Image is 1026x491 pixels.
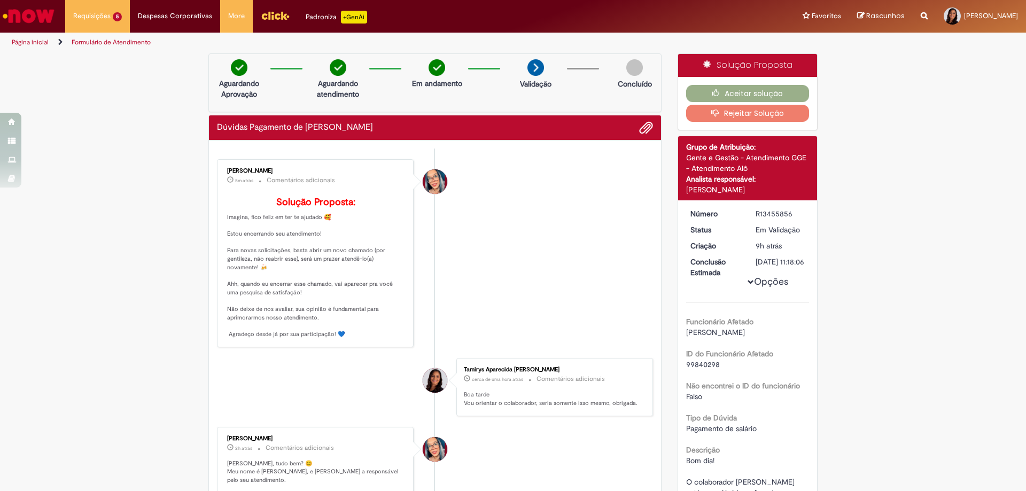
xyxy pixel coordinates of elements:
[227,197,405,339] p: Imagina, fico feliz em ter te ajudado 🥰 Estou encerrando seu atendimento! Para novas solicitações...
[618,79,652,89] p: Concluído
[12,38,49,46] a: Página inicial
[682,240,748,251] dt: Criação
[756,256,805,267] div: [DATE] 11:18:06
[520,79,551,89] p: Validação
[330,59,346,76] img: check-circle-green.png
[423,169,447,194] div: Maira Priscila Da Silva Arnaldo
[686,424,757,433] span: Pagamento de salário
[686,349,773,358] b: ID do Funcionário Afetado
[306,11,367,24] div: Padroniza
[686,445,720,455] b: Descrição
[678,54,818,77] div: Solução Proposta
[261,7,290,24] img: click_logo_yellow_360x200.png
[626,59,643,76] img: img-circle-grey.png
[412,78,462,89] p: Em andamento
[682,208,748,219] dt: Número
[686,85,810,102] button: Aceitar solução
[227,435,405,442] div: [PERSON_NAME]
[312,78,364,99] p: Aguardando atendimento
[72,38,151,46] a: Formulário de Atendimento
[686,381,800,391] b: Não encontrei o ID do funcionário
[686,174,810,184] div: Analista responsável:
[756,208,805,219] div: R13455856
[964,11,1018,20] span: [PERSON_NAME]
[235,177,253,184] span: 5m atrás
[227,168,405,174] div: [PERSON_NAME]
[138,11,212,21] span: Despesas Corporativas
[429,59,445,76] img: check-circle-green.png
[276,196,355,208] b: Solução Proposta:
[341,11,367,24] p: +GenAi
[756,224,805,235] div: Em Validação
[686,360,720,369] span: 99840298
[423,368,447,393] div: Tamirys Aparecida Lourenco Fonseca
[472,376,523,383] time: 28/08/2025 16:25:29
[812,11,841,21] span: Favoritos
[8,33,676,52] ul: Trilhas de página
[686,142,810,152] div: Grupo de Atribuição:
[217,123,373,133] h2: Dúvidas Pagamento de Salário Histórico de tíquete
[686,328,745,337] span: [PERSON_NAME]
[235,445,252,451] span: 2h atrás
[113,12,122,21] span: 5
[686,317,753,326] b: Funcionário Afetado
[423,437,447,462] div: Maira Priscila Da Silva Arnaldo
[686,413,737,423] b: Tipo de Dúvida
[756,240,805,251] div: 28/08/2025 08:48:07
[1,5,56,27] img: ServiceNow
[756,241,782,251] time: 28/08/2025 08:48:07
[639,121,653,135] button: Adicionar anexos
[686,105,810,122] button: Rejeitar Solução
[857,11,905,21] a: Rascunhos
[231,59,247,76] img: check-circle-green.png
[235,177,253,184] time: 28/08/2025 17:22:11
[682,256,748,278] dt: Conclusão Estimada
[527,59,544,76] img: arrow-next.png
[464,367,642,373] div: Tamirys Aparecida [PERSON_NAME]
[686,152,810,174] div: Gente e Gestão - Atendimento GGE - Atendimento Alô
[686,392,702,401] span: Falso
[267,176,335,185] small: Comentários adicionais
[756,241,782,251] span: 9h atrás
[464,391,642,407] p: Boa tarde Vou orientar o colaborador, seria somente isso mesmo, obrigada.
[682,224,748,235] dt: Status
[213,78,265,99] p: Aguardando Aprovação
[73,11,111,21] span: Requisições
[266,443,334,453] small: Comentários adicionais
[228,11,245,21] span: More
[686,184,810,195] div: [PERSON_NAME]
[235,445,252,451] time: 28/08/2025 15:07:23
[472,376,523,383] span: cerca de uma hora atrás
[537,375,605,384] small: Comentários adicionais
[866,11,905,21] span: Rascunhos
